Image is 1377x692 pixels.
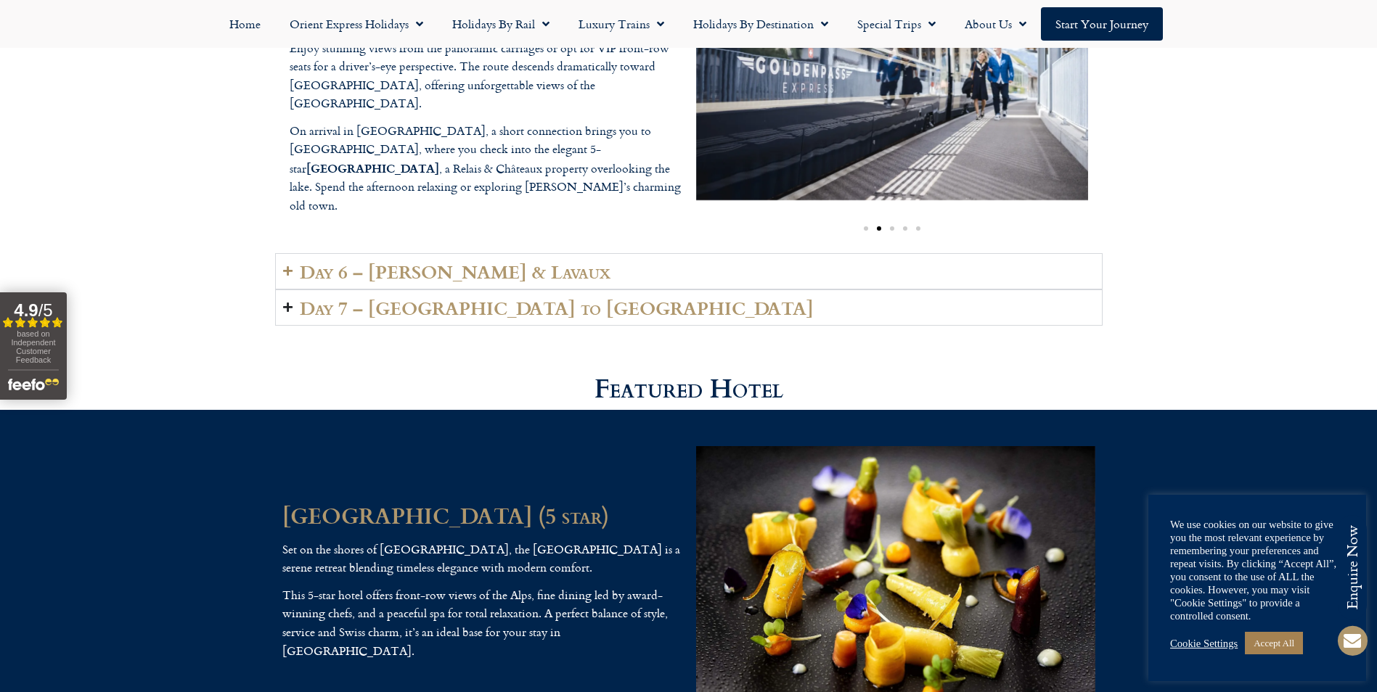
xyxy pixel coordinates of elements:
a: Luxury Trains [564,7,679,41]
a: Holidays by Rail [438,7,564,41]
a: Home [215,7,275,41]
span: Go to slide 3 [890,226,894,231]
span: Go to slide 4 [903,226,907,231]
h2: Day 7 – [GEOGRAPHIC_DATA] to [GEOGRAPHIC_DATA] [300,297,814,318]
a: Special Trips [843,7,950,41]
span: Go to slide 5 [916,226,920,231]
span: Set on the shores of [GEOGRAPHIC_DATA], the [GEOGRAPHIC_DATA] is a serene retreat blending timele... [282,540,680,577]
span: Go to slide 2 [877,226,881,231]
p: Enjoy stunning views from the panoramic carriages or opt for VIP front-row seats for a driver’s-e... [290,39,682,113]
a: About Us [950,7,1041,41]
summary: Day 6 – [PERSON_NAME] & Lavaux [275,253,1103,289]
p: On arrival in [GEOGRAPHIC_DATA], a short connection brings you to [GEOGRAPHIC_DATA], where you ch... [290,122,682,215]
h2: [GEOGRAPHIC_DATA] (5 star) [282,504,682,526]
span: Go to slide 1 [864,226,868,231]
a: Start your Journey [1041,7,1163,41]
h2: Featured Hotel [594,376,783,403]
span: This 5-star hotel offers front-row views of the Alps, fine dining led by award-winning chefs, and... [282,586,668,659]
div: We use cookies on our website to give you the most relevant experience by remembering your prefer... [1170,518,1344,622]
a: Holidays by Destination [679,7,843,41]
b: [GEOGRAPHIC_DATA] [306,160,439,176]
nav: Menu [7,7,1370,41]
summary: Day 7 – [GEOGRAPHIC_DATA] to [GEOGRAPHIC_DATA] [275,289,1103,326]
a: Cookie Settings [1170,637,1238,650]
h2: Day 6 – [PERSON_NAME] & Lavaux [300,261,610,281]
a: Accept All [1245,632,1303,654]
a: Orient Express Holidays [275,7,438,41]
